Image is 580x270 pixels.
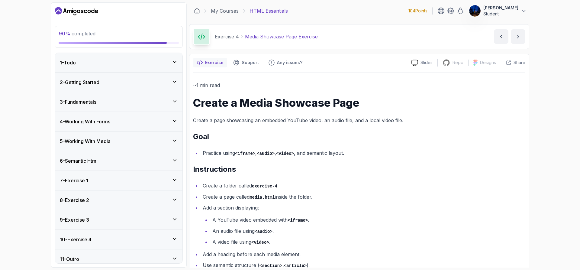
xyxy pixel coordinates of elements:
a: Dashboard [55,6,98,16]
button: notes button [193,58,227,67]
button: user profile image[PERSON_NAME]Student [469,5,527,17]
button: 10-Exercise 4 [55,230,182,249]
h3: 1 - Todo [60,59,76,66]
p: Support [242,60,259,66]
p: ~1 min read [193,81,525,89]
h3: 3 - Fundamentals [60,98,96,106]
button: 3-Fundamentals [55,92,182,112]
code: <video> [276,151,294,156]
code: <article> [284,263,307,268]
button: previous content [494,29,508,44]
p: Exercise 4 [215,33,239,40]
p: Exercise [205,60,224,66]
code: <iframe> [235,151,255,156]
p: Slides [420,60,433,66]
li: Add a section displaying: [201,203,525,246]
button: Feedback button [265,58,306,67]
h3: 4 - Working With Forms [60,118,110,125]
p: Repo [453,60,463,66]
p: Any issues? [277,60,302,66]
iframe: chat widget [543,232,580,261]
button: 11-Outro [55,249,182,269]
li: An audio file using . [211,227,525,236]
p: HTML Essentials [250,7,288,15]
p: Student [483,11,518,17]
p: Media Showcase Page Exercise [245,33,318,40]
button: Share [501,60,525,66]
button: 2-Getting Started [55,73,182,92]
button: 7-Exercise 1 [55,171,182,190]
code: <section> [259,263,282,268]
button: next content [511,29,525,44]
li: Add a heading before each media element. [201,250,525,259]
li: Create a page called inside the folder. [201,193,525,201]
button: 9-Exercise 3 [55,210,182,229]
h3: 2 - Getting Started [60,79,99,86]
code: <iframe> [288,218,308,223]
li: Practice using , , , and semantic layout. [201,149,525,158]
button: 5-Working With Media [55,132,182,151]
h2: Instructions [193,164,525,174]
h3: 9 - Exercise 3 [60,216,89,223]
li: A video file using . [211,238,525,246]
h2: Goal [193,132,525,142]
img: user profile image [469,5,481,17]
p: [PERSON_NAME] [483,5,518,11]
h3: 7 - Exercise 1 [60,177,88,184]
span: completed [59,31,95,37]
code: media.html [250,195,275,200]
code: <audio> [255,229,272,234]
p: Create a page showcasing an embedded YouTube video, an audio file, and a local video file. [193,116,525,125]
p: Designs [480,60,496,66]
li: Create a folder called [201,181,525,190]
h1: Create a Media Showcase Page [193,97,525,109]
h3: 6 - Semantic Html [60,157,98,164]
button: 4-Working With Forms [55,112,182,131]
code: exercise-4 [252,184,277,189]
a: Dashboard [194,8,200,14]
a: My Courses [211,7,239,15]
li: Use semantic structure ( , ). [201,261,525,270]
h3: 5 - Working With Media [60,138,111,145]
code: <video> [251,240,269,245]
button: 1-Todo [55,53,182,72]
a: Slides [407,60,437,66]
button: 8-Exercise 2 [55,190,182,210]
button: Support button [230,58,263,67]
p: 104 Points [408,8,427,14]
h3: 11 - Outro [60,255,79,263]
button: 6-Semantic Html [55,151,182,171]
h3: 10 - Exercise 4 [60,236,92,243]
code: <audio> [257,151,275,156]
span: 90 % [59,31,70,37]
li: A YouTube video embedded with . [211,216,525,224]
p: Share [514,60,525,66]
h3: 8 - Exercise 2 [60,197,89,204]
